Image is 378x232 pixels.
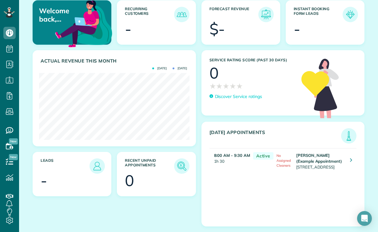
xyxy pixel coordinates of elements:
[260,8,272,21] img: icon_forecast_revenue-8c13a41c7ed35a8dcfafea3cbb826a0462acb37728057bba2d056411b612bbbe.png
[125,7,174,22] h3: Recurring Customers
[152,67,167,70] span: [DATE]
[9,138,18,144] span: New
[209,21,225,37] div: $-
[91,160,103,172] img: icon_leads-1bed01f49abd5b7fead27621c3d59655bb73ed531f8eeb49469d10e621d6b896.png
[344,8,356,21] img: icon_form_leads-04211a6a04a5b2264e4ee56bc0799ec3eb69b7e499cbb523a139df1d13a81ae0.png
[125,158,174,174] h3: Recent unpaid appointments
[214,153,250,158] strong: 8:00 AM - 9:30 AM
[176,160,188,172] img: icon_unpaid_appointments-47b8ce3997adf2238b356f14209ab4cced10bd1f174958f3ca8f1d0dd7fffeee.png
[229,81,236,92] span: ★
[9,154,18,160] span: New
[295,148,345,173] td: [STREET_ADDRESS]
[41,158,90,174] h3: Leads
[209,148,250,173] td: 1h 30
[296,153,342,164] strong: [PERSON_NAME] (Example Appointment)
[236,81,243,92] span: ★
[294,7,343,22] h3: Instant Booking Form Leads
[209,93,262,100] a: Discover Service ratings
[209,65,219,81] div: 0
[223,81,229,92] span: ★
[125,21,131,37] div: -
[41,58,189,64] h3: Actual Revenue this month
[209,81,216,92] span: ★
[343,130,355,142] img: icon_todays_appointments-901f7ab196bb0bea1936b74009e4eb5ffbc2d2711fa7634e0d609ed5ef32b18b.png
[125,173,134,188] div: 0
[294,21,300,37] div: -
[216,81,223,92] span: ★
[253,152,273,160] span: Active
[39,7,85,23] p: Welcome back, Root & Rise!
[357,211,372,226] div: Open Intercom Messenger
[176,8,188,21] img: icon_recurring_customers-cf858462ba22bcd05b5a5880d41d6543d210077de5bb9ebc9590e49fd87d84ed.png
[173,67,187,70] span: [DATE]
[215,93,262,100] p: Discover Service ratings
[209,130,341,144] h3: [DATE] Appointments
[209,58,295,62] h3: Service Rating score (past 30 days)
[277,153,291,168] span: No Assigned Cleaners
[41,173,47,188] div: -
[209,7,258,22] h3: Forecast Revenue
